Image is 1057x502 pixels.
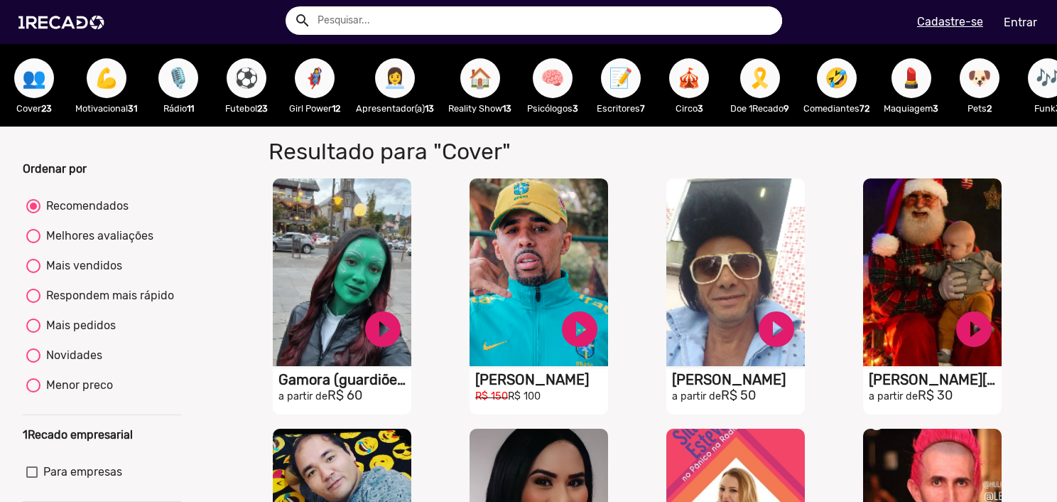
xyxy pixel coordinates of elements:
[541,58,565,98] span: 🧠
[41,103,52,114] b: 23
[151,102,205,115] p: Rádio
[288,102,342,115] p: Girl Power
[166,58,190,98] span: 🎙️
[40,198,129,215] div: Recomendados
[869,390,918,402] small: a partir de
[40,287,174,304] div: Respondem mais rápido
[87,58,126,98] button: 💪
[43,464,122,481] span: Para empresas
[94,58,119,98] span: 💪
[609,58,633,98] span: 📝
[640,103,645,114] b: 7
[748,58,772,98] span: 🎗️
[278,371,411,388] h1: Gamora (guardiões Da Galáxia)
[307,6,782,35] input: Pesquisar...
[294,12,311,29] mat-icon: Example home icon
[917,15,983,28] u: Cadastre-se
[601,58,641,98] button: 📝
[967,58,992,98] span: 🐶
[295,58,335,98] button: 🦸‍♀️
[278,388,411,404] h2: R$ 60
[960,58,999,98] button: 🐶
[672,390,721,402] small: a partir de
[383,58,407,98] span: 👩‍💼
[219,102,273,115] p: Futebol
[7,102,61,115] p: Cover
[672,388,805,404] h2: R$ 50
[234,58,259,98] span: ⚽
[594,102,648,115] p: Escritores
[475,390,508,402] small: R$ 150
[40,317,116,334] div: Mais pedidos
[40,347,102,364] div: Novidades
[40,228,153,245] div: Melhores avaliações
[448,102,511,115] p: Reality Show
[22,58,46,98] span: 👥
[278,390,327,402] small: a partir de
[40,257,122,274] div: Mais vendidos
[273,178,411,366] video: S1RECADO vídeos dedicados para fãs e empresas
[740,58,780,98] button: 🎗️
[891,58,931,98] button: 💄
[14,58,54,98] button: 👥
[953,102,1007,115] p: Pets
[863,178,1002,366] video: S1RECADO vídeos dedicados para fãs e empresas
[817,58,857,98] button: 🤣
[884,102,938,115] p: Maquiagem
[460,58,500,98] button: 🏠
[899,58,923,98] span: 💄
[289,7,314,32] button: Example home icon
[23,162,87,176] b: Ordenar por
[75,102,137,115] p: Motivacional
[784,103,789,114] b: 9
[860,103,869,114] b: 72
[303,58,327,98] span: 🦸‍♀️
[356,102,434,115] p: Apresentador(a)
[698,103,703,114] b: 3
[526,102,580,115] p: Psicólogos
[558,308,601,351] a: play_circle_filled
[755,308,798,351] a: play_circle_filled
[258,138,761,165] h1: Resultado para "Cover"
[187,103,194,114] b: 11
[662,102,716,115] p: Circo
[468,58,492,98] span: 🏠
[533,58,573,98] button: 🧠
[475,371,608,388] h1: [PERSON_NAME]
[332,103,340,114] b: 12
[362,308,404,351] a: play_circle_filled
[953,308,995,351] a: play_circle_filled
[672,371,805,388] h1: [PERSON_NAME]
[470,178,608,366] video: S1RECADO vídeos dedicados para fãs e empresas
[573,103,578,114] b: 3
[257,103,268,114] b: 23
[730,102,789,115] p: Doe 1Recado
[803,102,869,115] p: Comediantes
[227,58,266,98] button: ⚽
[23,428,133,442] b: 1Recado empresarial
[128,103,137,114] b: 31
[40,377,113,394] div: Menor preco
[933,103,938,114] b: 3
[677,58,701,98] span: 🎪
[994,10,1046,35] a: Entrar
[425,103,434,114] b: 13
[502,103,511,114] b: 13
[508,390,541,402] small: R$ 100
[669,58,709,98] button: 🎪
[158,58,198,98] button: 🎙️
[375,58,415,98] button: 👩‍💼
[825,58,849,98] span: 🤣
[987,103,992,114] b: 2
[869,388,1002,404] h2: R$ 30
[666,178,805,366] video: S1RECADO vídeos dedicados para fãs e empresas
[869,371,1002,388] h1: [PERSON_NAME][DATE]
